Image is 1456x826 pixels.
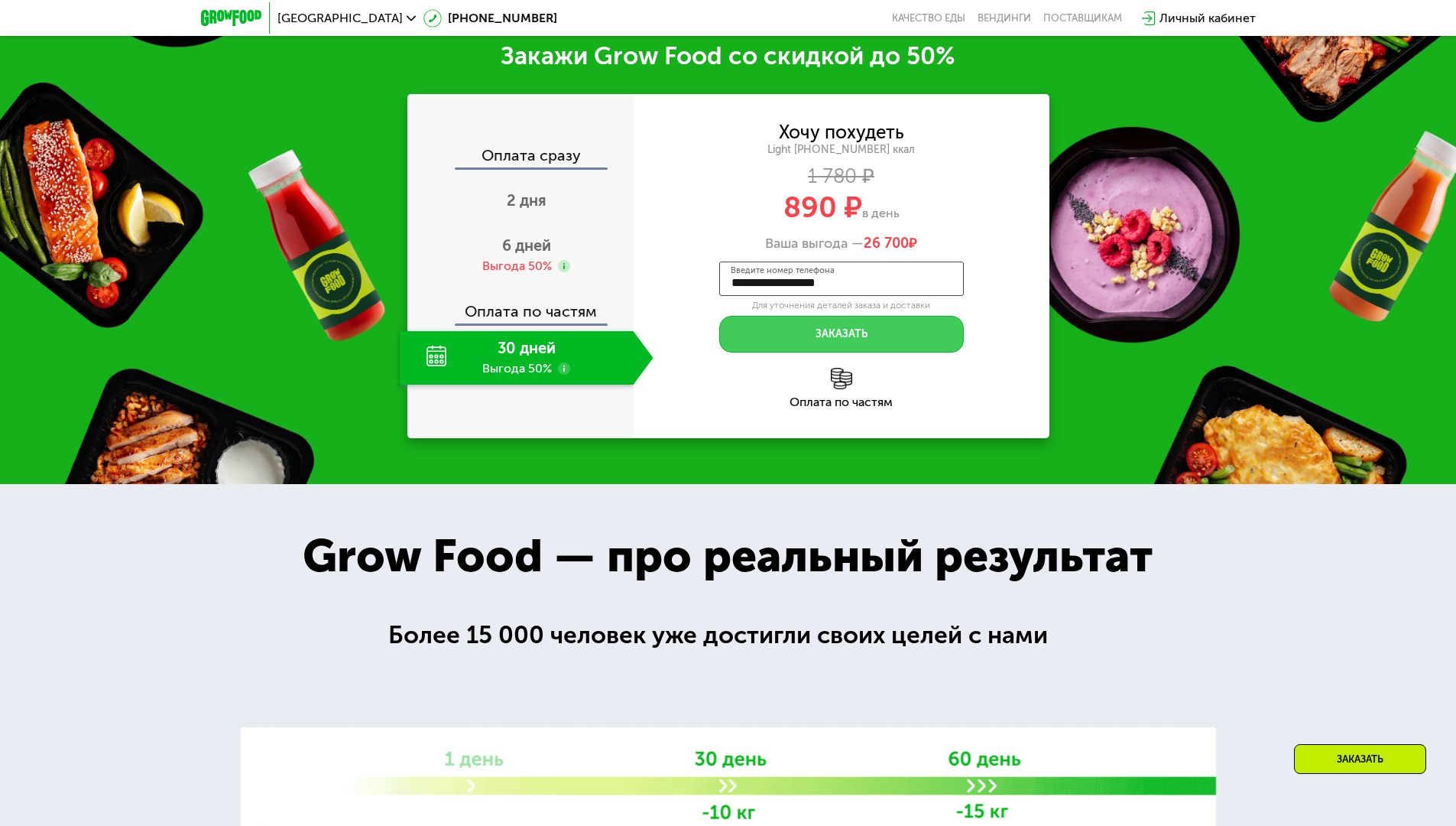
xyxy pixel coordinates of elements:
div: Grow Food — про реальный результат [269,522,1186,590]
span: 2 дня [507,191,546,210]
div: Оплата по частям [409,288,634,324]
div: Хочу похудеть [779,124,904,141]
div: Оплата по частям [634,396,1049,408]
img: l6xcnZfty9opOoJh.png [831,368,852,389]
div: Light [PHONE_NUMBER] ккал [634,143,1049,157]
div: Личный кабинет [1159,9,1256,28]
a: Качество еды [892,12,965,24]
span: в день [862,206,900,220]
label: Введите номер телефона [731,266,835,275]
a: Вендинги [978,12,1031,24]
span: 890 ₽ [783,190,862,225]
span: [GEOGRAPHIC_DATA] [277,12,403,24]
div: Ваша выгода — [634,236,1049,252]
div: Заказать [1294,744,1426,774]
button: Заказать [719,316,964,353]
div: 1 780 ₽ [634,168,1049,185]
div: поставщикам [1043,12,1122,24]
div: Более 15 000 человек уже достигли своих целей с нами [388,616,1068,654]
span: ₽ [864,236,917,252]
div: Оплата сразу [409,148,634,167]
span: 26 700 [864,235,909,252]
div: Для уточнения деталей заказа и доставки [719,300,964,312]
div: Выгода 50% [482,258,552,275]
a: [PHONE_NUMBER] [423,9,557,28]
span: 6 дней [502,236,551,255]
